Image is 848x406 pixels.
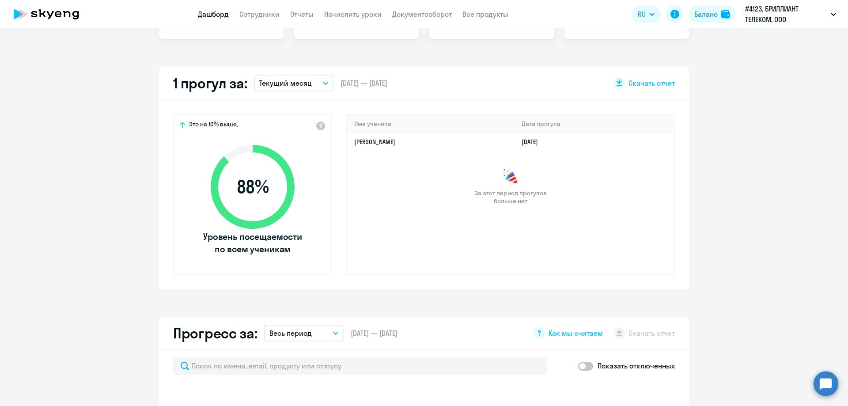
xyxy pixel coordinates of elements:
p: Весь период [269,328,312,338]
p: #4123, БРИЛЛИАНТ ТЕЛЕКОМ, ООО [745,4,827,25]
p: Текущий месяц [259,78,312,88]
input: Поиск по имени, email, продукту или статусу [173,357,547,375]
h2: 1 прогул за: [173,74,247,92]
button: Текущий месяц [254,75,333,91]
a: Все продукты [462,10,508,19]
button: #4123, БРИЛЛИАНТ ТЕЛЕКОМ, ООО [741,4,840,25]
span: [DATE] — [DATE] [351,328,397,338]
span: Скачать отчет [628,78,675,88]
span: Уровень посещаемости по всем ученикам [202,231,303,255]
p: Показать отключенных [598,360,675,371]
span: [DATE] — [DATE] [341,78,387,88]
a: Отчеты [290,10,314,19]
span: Это на 10% выше, [189,120,238,131]
a: Документооборот [392,10,452,19]
span: RU [638,9,646,19]
a: Начислить уроки [324,10,382,19]
img: congrats [502,168,519,186]
th: Имя ученика [347,115,515,133]
span: За этот период прогулов больше нет [473,189,548,205]
a: Сотрудники [239,10,280,19]
button: RU [632,5,661,23]
div: Баланс [694,9,718,19]
a: [PERSON_NAME] [354,138,395,146]
span: 88 % [202,176,303,197]
h2: Прогресс за: [173,324,257,342]
button: Весь период [264,325,344,341]
th: Дата прогула [515,115,674,133]
button: Балансbalance [689,5,735,23]
span: Как мы считаем [549,328,603,338]
img: balance [721,10,730,19]
a: Дашборд [198,10,229,19]
a: [DATE] [522,138,545,146]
